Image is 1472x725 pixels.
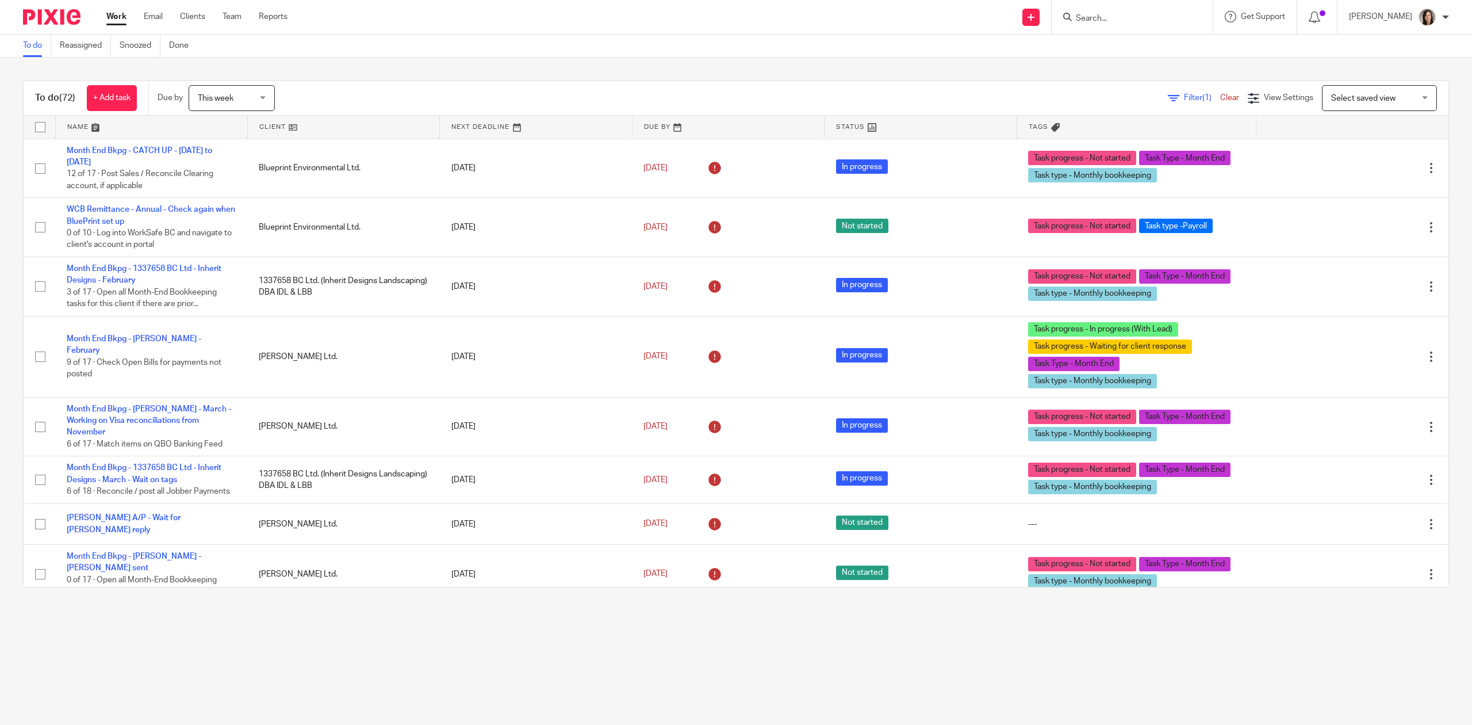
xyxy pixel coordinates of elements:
[247,503,439,544] td: [PERSON_NAME] Ltd.
[120,35,160,57] a: Snoozed
[67,265,221,284] a: Month End Bkpg - 1337658 BC Ltd - Inherit Designs - February
[23,35,51,57] a: To do
[67,335,201,354] a: Month End Bkpg - [PERSON_NAME] - February
[67,229,232,249] span: 0 of 10 · Log into WorkSafe BC and navigate to client's account in portal
[67,487,230,495] span: 6 of 18 · Reconcile / post all Jobber Payments
[1028,322,1178,337] span: Task progress - In progress (With Lead)
[1028,374,1157,388] span: Task type - Monthly bookkeeping
[1029,124,1048,130] span: Tags
[1028,410,1136,424] span: Task progress - Not started
[1028,574,1157,589] span: Task type - Monthly bookkeeping
[247,198,439,257] td: Blueprint Environmental Ltd.
[836,348,888,362] span: In progress
[1331,94,1396,102] span: Select saved view
[144,11,163,22] a: Email
[67,464,221,483] a: Month End Bkpg - 1337658 BC Ltd - Inherit Designs - March - Wait on tags
[440,397,632,456] td: [DATE]
[247,316,439,397] td: [PERSON_NAME] Ltd.
[1028,427,1157,441] span: Task type - Monthly bookkeeping
[440,139,632,198] td: [DATE]
[836,278,888,292] span: In progress
[67,147,212,166] a: Month End Bkpg - CATCH UP - [DATE] to [DATE]
[1028,357,1120,371] span: Task Type - Month End
[87,85,137,111] a: + Add task
[836,566,888,580] span: Not started
[247,257,439,316] td: 1337658 BC Ltd. (Inherit Designs Landscaping) DBA IDL & LBB
[1028,557,1136,571] span: Task progress - Not started
[1028,287,1157,301] span: Task type - Monthly bookkeeping
[836,516,888,530] span: Not started
[440,456,632,503] td: [DATE]
[1139,410,1230,424] span: Task Type - Month End
[1028,480,1157,494] span: Task type - Monthly bookkeeping
[67,440,223,448] span: 6 of 17 · Match items on QBO Banking Feed
[836,418,888,433] span: In progress
[1241,13,1285,21] span: Get Support
[1028,269,1136,284] span: Task progress - Not started
[643,476,668,484] span: [DATE]
[223,11,241,22] a: Team
[643,353,668,361] span: [DATE]
[67,205,235,225] a: WCB Remittance - Annual - Check again when BluePrint set up
[67,514,181,533] a: [PERSON_NAME] A/P - Wait for [PERSON_NAME] reply
[1349,11,1412,22] p: [PERSON_NAME]
[1028,219,1136,233] span: Task progress - Not started
[1418,8,1436,26] img: Danielle%20photo.jpg
[440,198,632,257] td: [DATE]
[1139,557,1230,571] span: Task Type - Month End
[643,164,668,172] span: [DATE]
[1139,151,1230,165] span: Task Type - Month End
[836,219,888,233] span: Not started
[440,503,632,544] td: [DATE]
[35,92,75,104] h1: To do
[169,35,197,57] a: Done
[67,405,231,437] a: Month End Bkpg - [PERSON_NAME] - March -Working on Visa reconciliations from November
[1139,219,1213,233] span: Task type -Payroll
[643,422,668,430] span: [DATE]
[180,11,205,22] a: Clients
[67,358,221,379] span: 9 of 17 · Check Open Bills for payments not posted
[67,552,201,572] a: Month End Bkpg - [PERSON_NAME] - [PERSON_NAME] sent
[67,288,217,308] span: 3 of 17 · Open all Month-End Bookkeeping tasks for this client if there are prior...
[60,35,111,57] a: Reassigned
[1028,339,1192,354] span: Task progress - Waiting for client response
[259,11,287,22] a: Reports
[1139,463,1230,477] span: Task Type - Month End
[158,92,183,104] p: Due by
[198,94,233,102] span: This week
[643,283,668,291] span: [DATE]
[643,570,668,578] span: [DATE]
[247,544,439,604] td: [PERSON_NAME] Ltd.
[643,223,668,231] span: [DATE]
[67,170,213,190] span: 12 of 17 · Post Sales / Reconcile Clearing account, if applicable
[1075,14,1178,24] input: Search
[1028,151,1136,165] span: Task progress - Not started
[67,576,217,596] span: 0 of 17 · Open all Month-End Bookkeeping tasks for this client if there are prior...
[440,316,632,397] td: [DATE]
[1028,518,1244,530] div: ---
[59,93,75,102] span: (72)
[23,9,80,25] img: Pixie
[1202,94,1212,102] span: (1)
[1139,269,1230,284] span: Task Type - Month End
[247,397,439,456] td: [PERSON_NAME] Ltd.
[440,544,632,604] td: [DATE]
[836,159,888,174] span: In progress
[1184,94,1220,102] span: Filter
[440,257,632,316] td: [DATE]
[106,11,126,22] a: Work
[836,471,888,486] span: In progress
[247,456,439,503] td: 1337658 BC Ltd. (Inherit Designs Landscaping) DBA IDL & LBB
[1028,168,1157,182] span: Task type - Monthly bookkeeping
[247,139,439,198] td: Blueprint Environmental Ltd.
[643,520,668,528] span: [DATE]
[1264,94,1313,102] span: View Settings
[1220,94,1239,102] a: Clear
[1028,463,1136,477] span: Task progress - Not started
